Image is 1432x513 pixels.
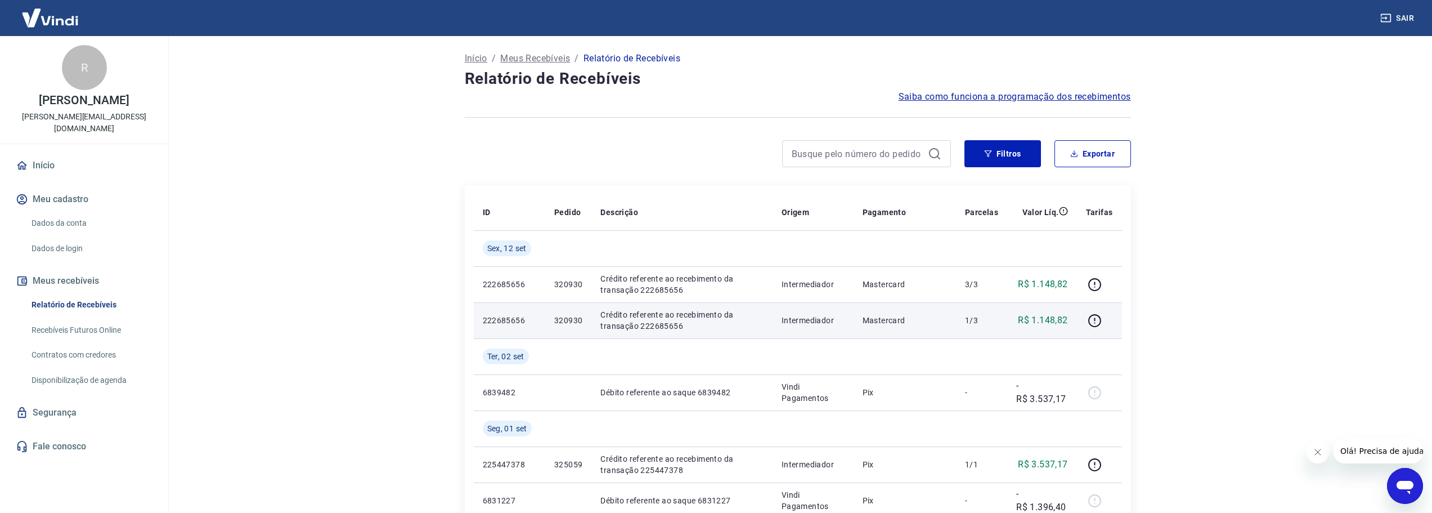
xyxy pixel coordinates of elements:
a: Início [465,52,487,65]
a: Contratos com credores [27,344,155,367]
button: Meus recebíveis [14,269,155,293]
span: Olá! Precisa de ajuda? [7,8,95,17]
p: 225447378 [483,459,536,470]
p: 1/3 [965,315,998,326]
p: ID [483,207,491,218]
p: 1/1 [965,459,998,470]
p: R$ 1.148,82 [1018,314,1067,327]
p: Crédito referente ao recebimento da transação 222685656 [600,309,764,332]
input: Busque pelo número do pedido [792,145,923,162]
a: Meus Recebíveis [500,52,570,65]
p: Intermediador [782,279,845,290]
a: Disponibilização de agenda [27,369,155,392]
p: [PERSON_NAME] [39,95,129,106]
p: Crédito referente ao recebimento da transação 225447378 [600,453,764,476]
span: Sex, 12 set [487,243,527,254]
a: Dados de login [27,237,155,260]
p: 222685656 [483,279,536,290]
a: Início [14,153,155,178]
p: Vindi Pagamentos [782,489,845,512]
div: R [62,45,107,90]
button: Sair [1378,8,1418,29]
h4: Relatório de Recebíveis [465,68,1131,90]
iframe: Fechar mensagem [1307,441,1329,463]
button: Exportar [1054,140,1131,167]
img: Vindi [14,1,87,35]
p: / [574,52,578,65]
button: Filtros [964,140,1041,167]
p: - [965,387,998,398]
iframe: Botão para abrir a janela de mensagens [1387,468,1423,504]
p: 222685656 [483,315,536,326]
p: Pix [863,459,947,470]
p: [PERSON_NAME][EMAIL_ADDRESS][DOMAIN_NAME] [9,111,159,135]
p: Pedido [554,207,581,218]
span: Ter, 02 set [487,351,524,362]
p: 325059 [554,459,582,470]
p: Tarifas [1086,207,1113,218]
a: Recebíveis Futuros Online [27,319,155,342]
a: Relatório de Recebíveis [27,293,155,316]
p: Pagamento [863,207,906,218]
a: Saiba como funciona a programação dos recebimentos [899,90,1131,104]
p: 6831227 [483,495,536,506]
a: Fale conosco [14,434,155,459]
p: Intermediador [782,315,845,326]
p: Valor Líq. [1022,207,1059,218]
p: Parcelas [965,207,998,218]
p: - [965,495,998,506]
p: Relatório de Recebíveis [583,52,680,65]
p: Mastercard [863,315,947,326]
p: 3/3 [965,279,998,290]
span: Seg, 01 set [487,423,527,434]
iframe: Mensagem da empresa [1334,439,1423,463]
p: Mastercard [863,279,947,290]
p: Descrição [600,207,638,218]
p: Vindi Pagamentos [782,381,845,404]
p: 6839482 [483,387,536,398]
p: Pix [863,495,947,506]
p: R$ 3.537,17 [1018,458,1067,471]
button: Meu cadastro [14,187,155,212]
p: 320930 [554,315,582,326]
p: Origem [782,207,809,218]
a: Segurança [14,400,155,425]
p: Crédito referente ao recebimento da transação 222685656 [600,273,764,296]
p: / [492,52,496,65]
p: R$ 1.148,82 [1018,278,1067,291]
p: Pix [863,387,947,398]
a: Dados da conta [27,212,155,235]
p: 320930 [554,279,582,290]
p: Intermediador [782,459,845,470]
p: Débito referente ao saque 6831227 [600,495,764,506]
p: Débito referente ao saque 6839482 [600,387,764,398]
p: -R$ 3.537,17 [1016,379,1067,406]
